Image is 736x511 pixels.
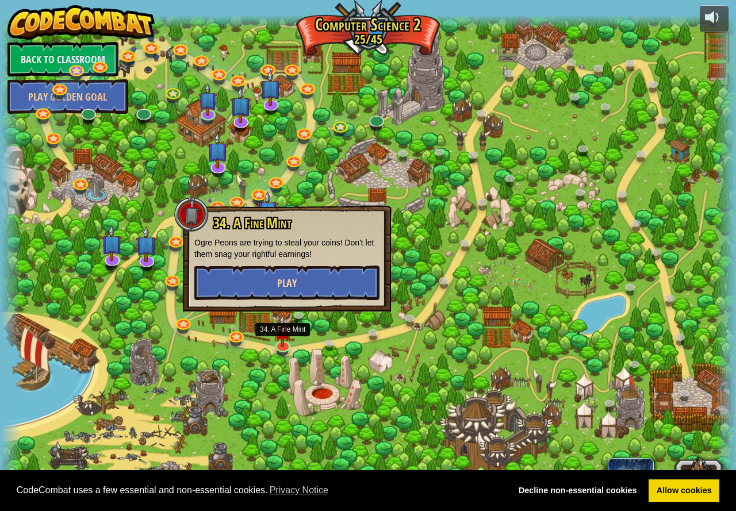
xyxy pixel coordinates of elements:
[649,479,719,502] a: allow cookies
[268,482,331,499] a: learn more about cookies
[230,87,251,123] img: level-banner-unstarted-subscriber.png
[7,5,155,40] img: CodeCombat - Learn how to code by playing a game
[700,5,729,32] button: Adjust volume
[257,191,278,228] img: level-banner-unstarted-subscriber.png
[213,213,291,233] span: 34. A Fine Mint
[194,266,379,300] button: Play
[273,314,292,347] img: level-banner-unstarted.png
[101,225,122,262] img: level-banner-unstarted-subscriber.png
[136,226,158,262] img: level-banner-unstarted-subscriber.png
[194,237,379,260] p: Ogre Peons are trying to steal your coins! Don't let them snag your rightful earnings!
[208,132,229,168] img: level-banner-unstarted-subscriber.png
[198,83,217,116] img: level-banner-unstarted-subscriber.png
[511,479,645,502] a: deny cookies
[7,79,128,114] a: Play Golden Goal
[277,276,297,290] span: Play
[7,42,118,76] a: Back to Classroom
[260,70,281,106] img: level-banner-unstarted-subscriber.png
[17,482,502,499] span: CodeCombat uses a few essential and non-essential cookies.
